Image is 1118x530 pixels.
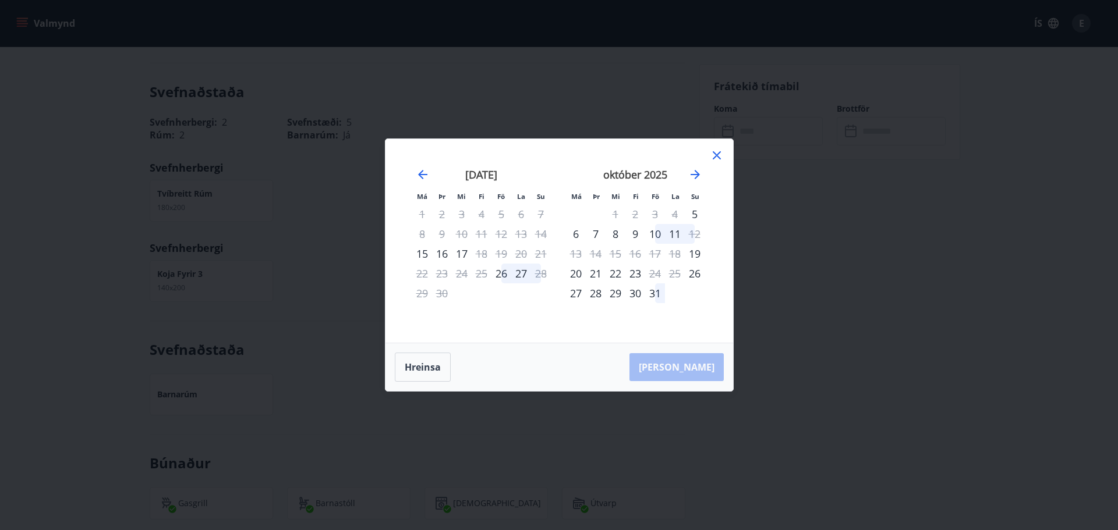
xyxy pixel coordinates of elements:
td: Not available. fimmtudagur, 4. september 2025 [472,204,491,224]
div: 27 [566,283,586,303]
small: Þr [593,192,600,201]
td: Not available. föstudagur, 17. október 2025 [645,244,665,264]
td: Not available. sunnudagur, 14. september 2025 [531,224,551,244]
td: Not available. fimmtudagur, 2. október 2025 [625,204,645,224]
small: Má [417,192,427,201]
div: 11 [665,224,685,244]
div: 30 [625,283,645,303]
small: Mi [611,192,620,201]
div: Aðeins innritun í boði [685,244,705,264]
td: Not available. föstudagur, 24. október 2025 [645,264,665,283]
td: Not available. mánudagur, 1. september 2025 [412,204,432,224]
td: Choose þriðjudagur, 21. október 2025 as your check-in date. It’s available. [586,264,606,283]
td: Choose þriðjudagur, 7. október 2025 as your check-in date. It’s available. [586,224,606,244]
td: Not available. laugardagur, 25. október 2025 [665,264,685,283]
td: Not available. fimmtudagur, 16. október 2025 [625,244,645,264]
td: Not available. laugardagur, 18. október 2025 [665,244,685,264]
td: Choose sunnudagur, 26. október 2025 as your check-in date. It’s available. [685,264,705,283]
td: Not available. miðvikudagur, 24. september 2025 [452,264,472,283]
td: Not available. laugardagur, 4. október 2025 [665,204,685,224]
div: Aðeins innritun í boði [412,244,432,264]
td: Choose miðvikudagur, 8. október 2025 as your check-in date. It’s available. [606,224,625,244]
td: Not available. fimmtudagur, 18. september 2025 [472,244,491,264]
small: Fö [652,192,659,201]
td: Choose þriðjudagur, 16. september 2025 as your check-in date. It’s available. [432,244,452,264]
div: 21 [586,264,606,283]
td: Choose fimmtudagur, 23. október 2025 as your check-in date. It’s available. [625,264,645,283]
td: Choose sunnudagur, 5. október 2025 as your check-in date. It’s available. [685,204,705,224]
small: Fi [633,192,639,201]
td: Not available. fimmtudagur, 11. september 2025 [472,224,491,244]
td: Choose miðvikudagur, 22. október 2025 as your check-in date. It’s available. [606,264,625,283]
td: Not available. föstudagur, 12. september 2025 [491,224,511,244]
td: Not available. þriðjudagur, 14. október 2025 [586,244,606,264]
td: Not available. miðvikudagur, 1. október 2025 [606,204,625,224]
td: Not available. laugardagur, 13. september 2025 [511,224,531,244]
div: 23 [625,264,645,283]
td: Choose mánudagur, 20. október 2025 as your check-in date. It’s available. [566,264,586,283]
td: Choose miðvikudagur, 29. október 2025 as your check-in date. It’s available. [606,283,625,303]
td: Choose föstudagur, 26. september 2025 as your check-in date. It’s available. [491,264,511,283]
td: Choose föstudagur, 31. október 2025 as your check-in date. It’s available. [645,283,665,303]
div: 16 [432,244,452,264]
td: Not available. mánudagur, 13. október 2025 [566,244,586,264]
div: 17 [452,244,472,264]
td: Choose mánudagur, 15. september 2025 as your check-in date. It’s available. [412,244,432,264]
div: Aðeins innritun í boði [685,264,705,283]
td: Not available. miðvikudagur, 15. október 2025 [606,244,625,264]
small: Su [537,192,545,201]
small: Su [691,192,699,201]
td: Not available. föstudagur, 5. september 2025 [491,204,511,224]
td: Not available. miðvikudagur, 10. september 2025 [452,224,472,244]
td: Not available. sunnudagur, 7. september 2025 [531,204,551,224]
div: Aðeins útritun í boði [472,244,491,264]
td: Not available. þriðjudagur, 9. september 2025 [432,224,452,244]
div: 9 [625,224,645,244]
td: Not available. föstudagur, 3. október 2025 [645,204,665,224]
div: Move forward to switch to the next month. [688,168,702,182]
div: 6 [566,224,586,244]
td: Not available. sunnudagur, 12. október 2025 [685,224,705,244]
small: La [517,192,525,201]
div: Calendar [399,153,719,329]
td: Not available. mánudagur, 8. september 2025 [412,224,432,244]
div: Aðeins innritun í boði [685,204,705,224]
td: Not available. föstudagur, 19. september 2025 [491,244,511,264]
small: Má [571,192,582,201]
div: Aðeins útritun í boði [645,264,665,283]
td: Not available. sunnudagur, 28. september 2025 [531,264,551,283]
div: 31 [645,283,665,303]
td: Choose laugardagur, 11. október 2025 as your check-in date. It’s available. [665,224,685,244]
strong: október 2025 [603,168,667,182]
div: 8 [606,224,625,244]
td: Choose mánudagur, 27. október 2025 as your check-in date. It’s available. [566,283,586,303]
div: 20 [566,264,586,283]
td: Choose fimmtudagur, 30. október 2025 as your check-in date. It’s available. [625,283,645,303]
td: Not available. þriðjudagur, 23. september 2025 [432,264,452,283]
td: Not available. þriðjudagur, 30. september 2025 [432,283,452,303]
td: Not available. miðvikudagur, 3. september 2025 [452,204,472,224]
div: Aðeins útritun í boði [685,224,705,244]
td: Choose mánudagur, 6. október 2025 as your check-in date. It’s available. [566,224,586,244]
td: Not available. mánudagur, 22. september 2025 [412,264,432,283]
small: Fö [497,192,505,201]
td: Choose miðvikudagur, 17. september 2025 as your check-in date. It’s available. [452,244,472,264]
td: Not available. þriðjudagur, 2. september 2025 [432,204,452,224]
small: La [671,192,680,201]
strong: [DATE] [465,168,497,182]
div: 7 [586,224,606,244]
td: Not available. laugardagur, 20. september 2025 [511,244,531,264]
td: Not available. sunnudagur, 21. september 2025 [531,244,551,264]
td: Not available. mánudagur, 29. september 2025 [412,283,432,303]
div: 29 [606,283,625,303]
div: Move backward to switch to the previous month. [416,168,430,182]
small: Þr [438,192,445,201]
div: Aðeins innritun í boði [491,264,511,283]
div: 27 [511,264,531,283]
td: Not available. laugardagur, 6. september 2025 [511,204,531,224]
div: 22 [606,264,625,283]
small: Fi [479,192,484,201]
td: Choose sunnudagur, 19. október 2025 as your check-in date. It’s available. [685,244,705,264]
td: Choose fimmtudagur, 9. október 2025 as your check-in date. It’s available. [625,224,645,244]
td: Not available. fimmtudagur, 25. september 2025 [472,264,491,283]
